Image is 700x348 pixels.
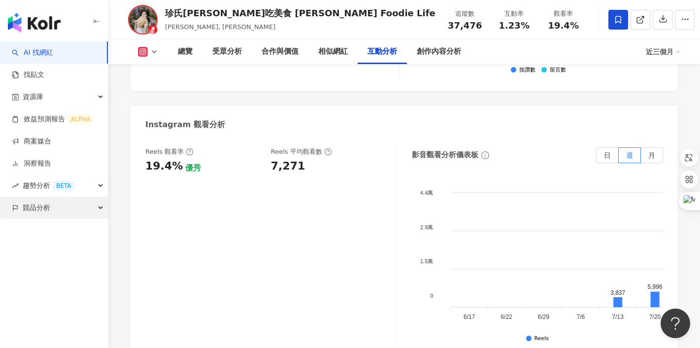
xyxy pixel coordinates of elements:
[145,159,183,174] div: 19.4%
[420,258,433,264] tspan: 1.5萬
[23,86,43,108] span: 資源庫
[446,9,484,19] div: 追蹤數
[8,13,61,33] img: logo
[412,150,478,160] div: 影音觀看分析儀表板
[499,21,529,31] span: 1.23%
[12,182,19,189] span: rise
[165,23,275,31] span: [PERSON_NAME], [PERSON_NAME]
[604,151,611,159] span: 日
[12,48,53,58] a: searchAI 找網紅
[612,313,624,320] tspan: 7/13
[12,114,94,124] a: 效益預測報告ALPHA
[23,174,75,197] span: 趨勢分析
[212,46,242,58] div: 受眾分析
[626,151,633,159] span: 週
[185,163,201,174] div: 優秀
[318,46,348,58] div: 相似網紅
[550,67,566,73] div: 留言數
[420,189,433,195] tspan: 4.4萬
[271,147,332,156] div: Reels 平均觀看數
[417,46,461,58] div: 創作內容分析
[649,313,661,320] tspan: 7/20
[12,70,44,80] a: 找貼文
[448,20,482,31] span: 37,476
[12,137,51,146] a: 商案媒合
[519,67,535,73] div: 按讚數
[128,5,158,35] img: KOL Avatar
[178,46,193,58] div: 總覽
[165,7,435,19] div: 珍氏[PERSON_NAME]吃美食 [PERSON_NAME] Foodie Life
[12,159,51,169] a: 洞察報告
[271,159,305,174] div: 7,271
[648,151,655,159] span: 月
[545,9,582,19] div: 觀看率
[367,46,397,58] div: 互動分析
[145,119,225,130] div: Instagram 觀看分析
[548,21,578,31] span: 19.4%
[464,313,475,320] tspan: 6/17
[52,181,75,191] div: BETA
[496,9,533,19] div: 互動率
[500,313,512,320] tspan: 6/22
[430,293,433,299] tspan: 0
[646,44,680,60] div: 近三個月
[262,46,299,58] div: 合作與價值
[23,197,50,219] span: 競品分析
[661,309,690,338] iframe: Help Scout Beacon - Open
[577,313,585,320] tspan: 7/6
[534,336,549,342] div: Reels
[538,313,550,320] tspan: 6/29
[145,147,194,156] div: Reels 觀看率
[420,224,433,230] tspan: 2.9萬
[480,150,491,161] span: info-circle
